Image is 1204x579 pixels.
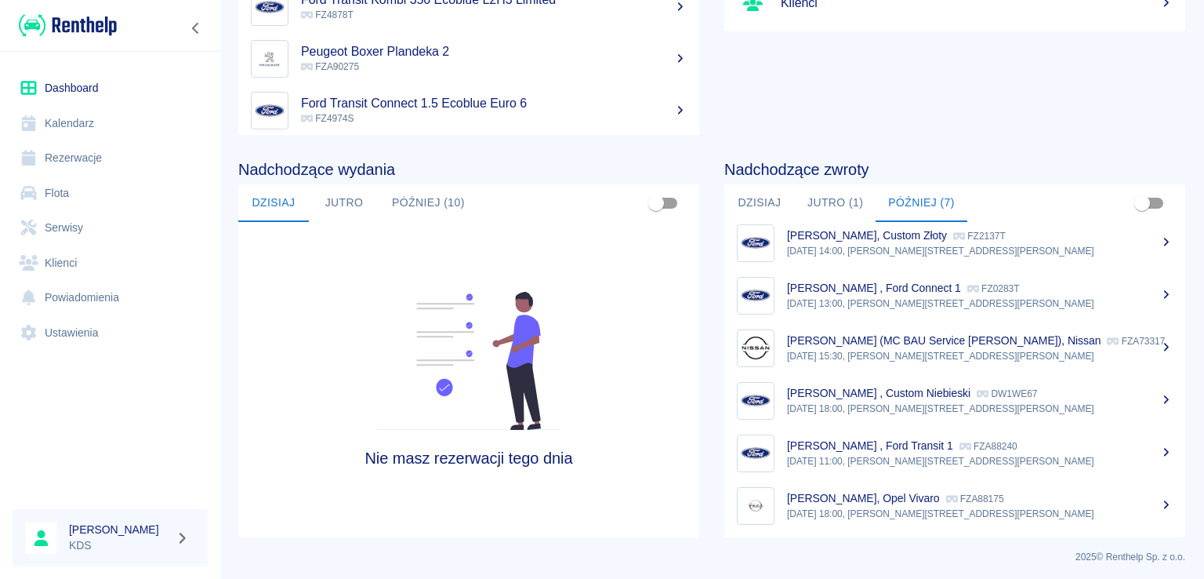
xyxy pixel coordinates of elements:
p: 2025 © Renthelp Sp. z o.o. [238,550,1185,564]
p: FZ0283T [967,283,1020,294]
img: Image [741,491,771,521]
button: Jutro (1) [795,184,876,222]
p: [PERSON_NAME] , Ford Transit 1 [787,439,953,452]
a: Image[PERSON_NAME], Custom Złoty FZ2137T[DATE] 14:00, [PERSON_NAME][STREET_ADDRESS][PERSON_NAME] [724,217,1185,269]
span: Pokaż przypisane tylko do mnie [641,188,671,218]
button: Później (7) [876,184,967,222]
a: Renthelp logo [13,13,117,38]
a: Serwisy [13,210,208,246]
p: FZ2137T [953,231,1006,242]
button: Dzisiaj [238,184,309,222]
a: Image[PERSON_NAME] , Custom Niebieski DW1WE67[DATE] 18:00, [PERSON_NAME][STREET_ADDRESS][PERSON_N... [724,374,1185,427]
a: Ustawienia [13,315,208,351]
button: Jutro [309,184,379,222]
span: FZA90275 [301,61,359,72]
p: FZA88175 [946,493,1004,504]
p: [PERSON_NAME] , Ford Connect 1 [787,282,961,294]
button: Później (10) [379,184,477,222]
h4: Nadchodzące wydania [238,160,699,179]
p: DW1WE67 [977,388,1037,399]
img: Image [741,439,771,468]
h4: Nie masz rezerwacji tego dnia [296,449,642,468]
a: ImageFord Transit Connect 1.5 Ecoblue Euro 6 FZ4974S [238,85,699,137]
img: Renthelp logo [19,13,117,38]
h5: Peugeot Boxer Plandeka 2 [301,44,687,60]
a: Image[PERSON_NAME] , Ford Transit 1 FZA88240[DATE] 11:00, [PERSON_NAME][STREET_ADDRESS][PERSON_NAME] [724,427,1185,479]
a: Kalendarz [13,106,208,141]
h6: [PERSON_NAME] [69,522,169,537]
p: [DATE] 14:00, [PERSON_NAME][STREET_ADDRESS][PERSON_NAME] [787,244,1173,258]
p: [PERSON_NAME] (MC BAU Service [PERSON_NAME]), Nissan [787,334,1101,347]
p: [DATE] 11:00, [PERSON_NAME][STREET_ADDRESS][PERSON_NAME] [787,454,1173,468]
a: Image[PERSON_NAME] , Ford Connect 1 FZ0283T[DATE] 13:00, [PERSON_NAME][STREET_ADDRESS][PERSON_NAME] [724,269,1185,322]
button: Dzisiaj [724,184,795,222]
button: Zwiń nawigację [184,18,208,38]
img: Image [741,228,771,258]
p: [PERSON_NAME] , Custom Niebieski [787,387,970,399]
img: Fleet [368,292,570,430]
span: Pokaż przypisane tylko do mnie [1127,188,1157,218]
img: Image [255,44,285,74]
a: ImagePeugeot Boxer Plandeka 2 FZA90275 [238,33,699,85]
img: Image [255,96,285,126]
p: [PERSON_NAME], Opel Vivaro [787,492,940,504]
a: Klienci [13,246,208,281]
p: FZA73317 [1107,336,1165,347]
p: [DATE] 15:30, [PERSON_NAME][STREET_ADDRESS][PERSON_NAME] [787,349,1173,363]
img: Image [741,281,771,311]
a: Image[PERSON_NAME] (MC BAU Service [PERSON_NAME]), Nissan FZA73317[DATE] 15:30, [PERSON_NAME][STR... [724,322,1185,374]
img: Image [741,386,771,416]
h5: Ford Transit Connect 1.5 Ecoblue Euro 6 [301,96,687,111]
p: [DATE] 13:00, [PERSON_NAME][STREET_ADDRESS][PERSON_NAME] [787,297,1173,311]
span: FZ4974S [301,113,354,124]
p: [DATE] 18:00, [PERSON_NAME][STREET_ADDRESS][PERSON_NAME] [787,402,1173,416]
a: Dashboard [13,71,208,106]
p: [PERSON_NAME], Custom Złoty [787,229,947,242]
a: Powiadomienia [13,280,208,315]
span: FZ4878T [301,9,354,20]
a: Rezerwacje [13,140,208,176]
a: Image[PERSON_NAME], Opel Vivaro FZA88175[DATE] 18:00, [PERSON_NAME][STREET_ADDRESS][PERSON_NAME] [724,479,1185,532]
a: Flota [13,176,208,211]
p: [DATE] 18:00, [PERSON_NAME][STREET_ADDRESS][PERSON_NAME] [787,507,1173,521]
p: FZA88240 [959,441,1017,452]
p: KDS [69,537,169,554]
h4: Nadchodzące zwroty [724,160,1185,179]
img: Image [741,333,771,363]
